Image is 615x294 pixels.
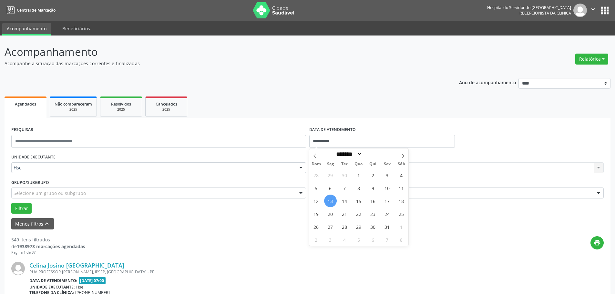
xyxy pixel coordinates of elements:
[11,152,56,162] label: UNIDADE EXECUTANTE
[380,162,394,166] span: Sex
[395,233,408,246] span: Novembro 8, 2025
[11,203,32,214] button: Filtrar
[11,236,85,243] div: 549 itens filtrados
[105,107,137,112] div: 2025
[29,262,124,269] a: Celina Josino [GEOGRAPHIC_DATA]
[5,5,56,15] a: Central de Marcação
[394,162,408,166] span: Sáb
[362,151,384,157] input: Year
[310,182,323,194] span: Outubro 5, 2025
[338,169,351,181] span: Setembro 30, 2025
[337,162,352,166] span: Ter
[353,208,365,220] span: Outubro 22, 2025
[353,233,365,246] span: Novembro 5, 2025
[395,195,408,207] span: Outubro 18, 2025
[324,208,337,220] span: Outubro 20, 2025
[589,6,597,13] i: 
[310,233,323,246] span: Novembro 2, 2025
[310,195,323,207] span: Outubro 12, 2025
[324,195,337,207] span: Outubro 13, 2025
[367,182,379,194] span: Outubro 9, 2025
[352,162,366,166] span: Qua
[599,5,610,16] button: apps
[519,10,571,16] span: Recepcionista da clínica
[323,162,337,166] span: Seg
[29,284,75,290] b: Unidade executante:
[11,243,85,250] div: de
[29,278,77,283] b: Data de atendimento:
[11,177,49,188] label: Grupo/Subgrupo
[573,4,587,17] img: img
[338,182,351,194] span: Outubro 7, 2025
[15,101,36,107] span: Agendados
[156,101,177,107] span: Cancelados
[43,220,50,227] i: keyboard_arrow_up
[324,182,337,194] span: Outubro 6, 2025
[381,195,394,207] span: Outubro 17, 2025
[367,220,379,233] span: Outubro 30, 2025
[367,169,379,181] span: Outubro 2, 2025
[395,220,408,233] span: Novembro 1, 2025
[5,44,429,60] p: Acompanhamento
[324,220,337,233] span: Outubro 27, 2025
[310,220,323,233] span: Outubro 26, 2025
[324,169,337,181] span: Setembro 29, 2025
[334,151,363,157] select: Month
[324,233,337,246] span: Novembro 3, 2025
[338,195,351,207] span: Outubro 14, 2025
[11,262,25,275] img: img
[353,195,365,207] span: Outubro 15, 2025
[150,107,182,112] div: 2025
[29,269,507,275] div: RUA PROFESSOR [PERSON_NAME], IPSEP, [GEOGRAPHIC_DATA] - PE
[381,208,394,220] span: Outubro 24, 2025
[367,208,379,220] span: Outubro 23, 2025
[594,239,601,246] i: print
[58,23,95,34] a: Beneficiários
[310,169,323,181] span: Setembro 28, 2025
[14,165,293,171] span: Hse
[310,208,323,220] span: Outubro 19, 2025
[575,54,608,65] button: Relatórios
[587,4,599,17] button: 
[338,233,351,246] span: Novembro 4, 2025
[55,107,92,112] div: 2025
[76,284,83,290] span: Hse
[381,233,394,246] span: Novembro 7, 2025
[338,220,351,233] span: Outubro 28, 2025
[353,220,365,233] span: Outubro 29, 2025
[590,236,604,249] button: print
[11,125,33,135] label: PESQUISAR
[11,250,85,255] div: Página 1 de 37
[395,208,408,220] span: Outubro 25, 2025
[381,169,394,181] span: Outubro 3, 2025
[353,169,365,181] span: Outubro 1, 2025
[55,101,92,107] span: Não compareceram
[367,233,379,246] span: Novembro 6, 2025
[11,218,54,229] button: Menos filtroskeyboard_arrow_up
[395,169,408,181] span: Outubro 4, 2025
[338,208,351,220] span: Outubro 21, 2025
[381,220,394,233] span: Outubro 31, 2025
[111,101,131,107] span: Resolvidos
[14,190,86,197] span: Selecione um grupo ou subgrupo
[2,23,51,35] a: Acompanhamento
[309,162,323,166] span: Dom
[381,182,394,194] span: Outubro 10, 2025
[309,125,356,135] label: DATA DE ATENDIMENTO
[17,7,56,13] span: Central de Marcação
[367,195,379,207] span: Outubro 16, 2025
[395,182,408,194] span: Outubro 11, 2025
[366,162,380,166] span: Qui
[353,182,365,194] span: Outubro 8, 2025
[79,277,106,284] span: [DATE] 07:00
[459,78,516,86] p: Ano de acompanhamento
[17,243,85,249] strong: 1938973 marcações agendadas
[5,60,429,67] p: Acompanhe a situação das marcações correntes e finalizadas
[487,5,571,10] div: Hospital do Servidor do [GEOGRAPHIC_DATA]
